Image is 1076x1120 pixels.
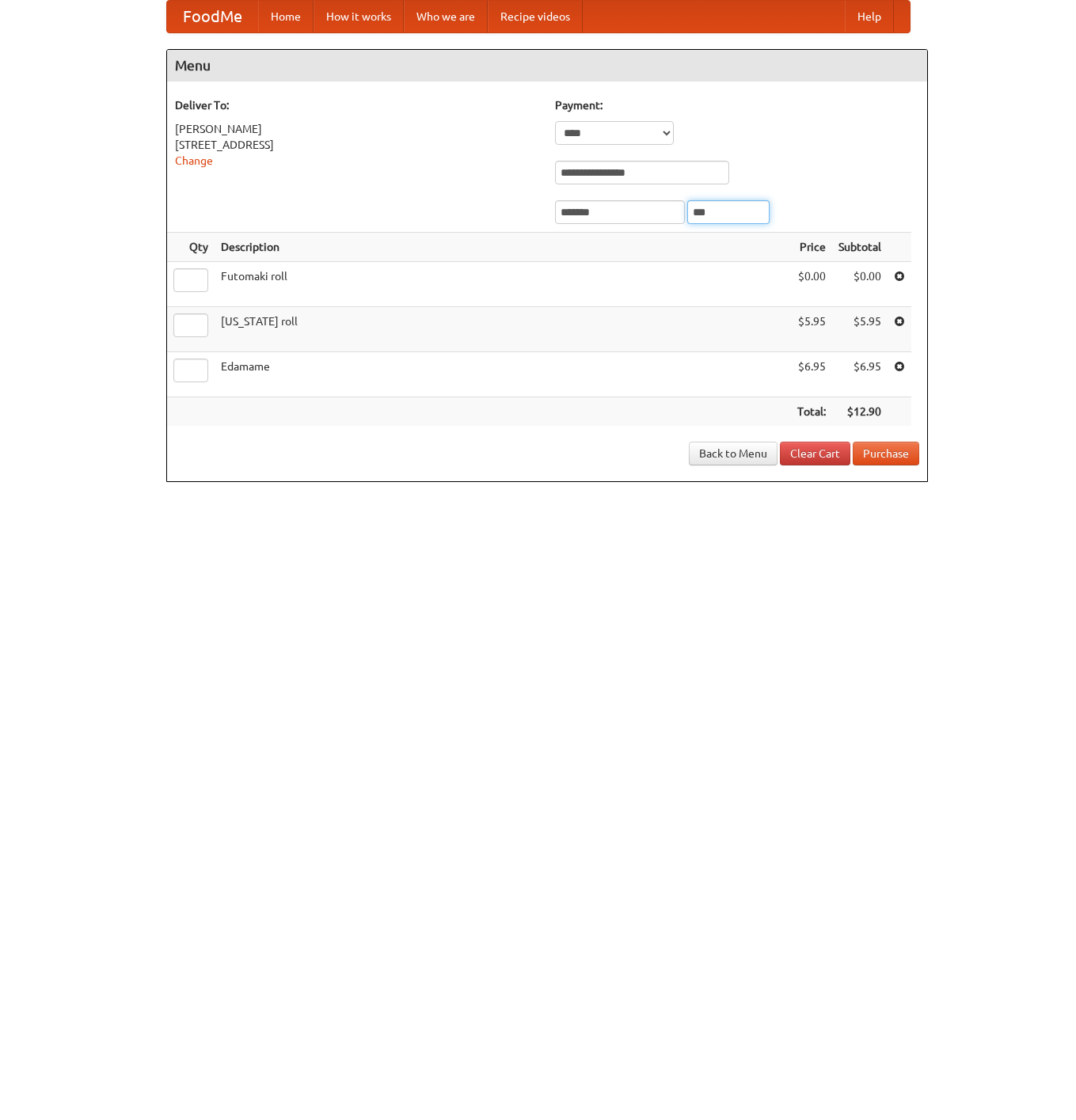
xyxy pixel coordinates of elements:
a: How it works [314,1,404,32]
td: $6.95 [791,352,832,397]
td: [US_STATE] roll [215,307,791,352]
th: Description [215,233,791,262]
th: $12.90 [832,397,888,427]
th: Total: [791,397,832,427]
td: $6.95 [832,352,888,397]
th: Price [791,233,832,262]
a: Who we are [404,1,488,32]
th: Qty [167,233,215,262]
h5: Deliver To: [175,97,539,113]
td: $0.00 [791,262,832,307]
td: Edamame [215,352,791,397]
td: $0.00 [832,262,888,307]
a: Back to Menu [689,442,778,465]
th: Subtotal [832,233,888,262]
div: [STREET_ADDRESS] [175,137,539,153]
button: Purchase [853,442,919,465]
a: Help [845,1,894,32]
div: [PERSON_NAME] [175,121,539,137]
td: Futomaki roll [215,262,791,307]
h5: Payment: [555,97,919,113]
a: Recipe videos [488,1,583,32]
a: FoodMe [167,1,258,32]
td: $5.95 [832,307,888,352]
h4: Menu [167,50,927,82]
a: Change [175,154,213,167]
a: Clear Cart [780,442,850,465]
a: Home [258,1,314,32]
td: $5.95 [791,307,832,352]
